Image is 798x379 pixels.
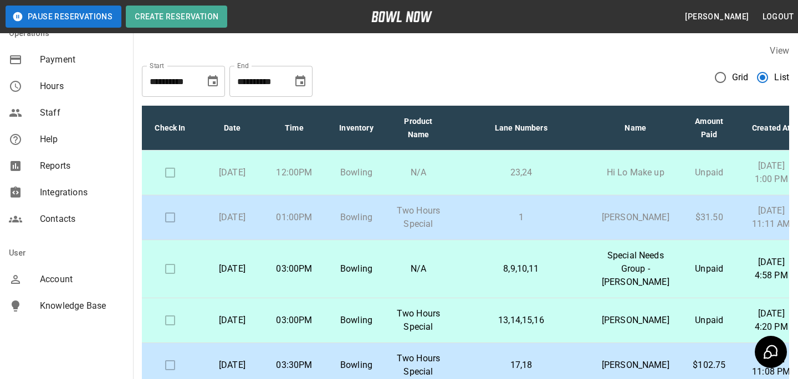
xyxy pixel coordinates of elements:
[40,299,124,313] span: Knowledge Base
[602,211,669,224] p: [PERSON_NAME]
[458,359,584,372] p: 17,18
[210,211,254,224] p: [DATE]
[202,70,224,92] button: Choose date, selected date is Oct 11, 2025
[396,204,441,231] p: Two Hours Special
[334,211,378,224] p: Bowling
[687,166,731,179] p: Unpaid
[210,359,254,372] p: [DATE]
[749,204,794,231] p: [DATE] 11:11 AM
[40,53,124,66] span: Payment
[289,70,311,92] button: Choose date, selected date is Nov 11, 2025
[749,307,794,334] p: [DATE] 4:20 PM
[687,262,731,276] p: Unpaid
[602,314,669,327] p: [PERSON_NAME]
[387,106,449,150] th: Product Name
[458,314,584,327] p: 13,14,15,16
[602,166,669,179] p: Hi Lo Make up
[371,11,432,22] img: logo
[263,106,325,150] th: Time
[334,314,378,327] p: Bowling
[272,166,316,179] p: 12:00PM
[40,133,124,146] span: Help
[272,314,316,327] p: 03:00PM
[126,6,227,28] button: Create Reservation
[449,106,593,150] th: Lane Numbers
[210,262,254,276] p: [DATE]
[396,307,441,334] p: Two Hours Special
[681,7,753,27] button: [PERSON_NAME]
[201,106,263,150] th: Date
[458,262,584,276] p: 8,9,10,11
[210,314,254,327] p: [DATE]
[749,352,794,378] p: [DATE] 11:08 PM
[758,7,798,27] button: Logout
[749,159,794,186] p: [DATE] 1:00 PM
[325,106,387,150] th: Inventory
[40,186,124,199] span: Integrations
[40,106,124,120] span: Staff
[396,352,441,378] p: Two Hours Special
[210,166,254,179] p: [DATE]
[139,106,201,150] th: Check In
[732,71,749,84] span: Grid
[593,106,678,150] th: Name
[687,314,731,327] p: Unpaid
[40,80,124,93] span: Hours
[40,159,124,173] span: Reports
[687,211,731,224] p: $31.50
[458,166,584,179] p: 23,24
[334,359,378,372] p: Bowling
[749,256,794,282] p: [DATE] 4:58 PM
[396,262,441,276] p: N/A
[334,166,378,179] p: Bowling
[272,211,316,224] p: 01:00PM
[678,106,740,150] th: Amount Paid
[770,45,789,56] label: View
[40,212,124,226] span: Contacts
[602,249,669,289] p: Special Needs Group - [PERSON_NAME]
[272,359,316,372] p: 03:30PM
[396,166,441,179] p: N/A
[334,262,378,276] p: Bowling
[602,359,669,372] p: [PERSON_NAME]
[6,6,121,28] button: Pause Reservations
[687,359,731,372] p: $102.75
[40,273,124,286] span: Account
[272,262,316,276] p: 03:00PM
[774,71,789,84] span: List
[458,211,584,224] p: 1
